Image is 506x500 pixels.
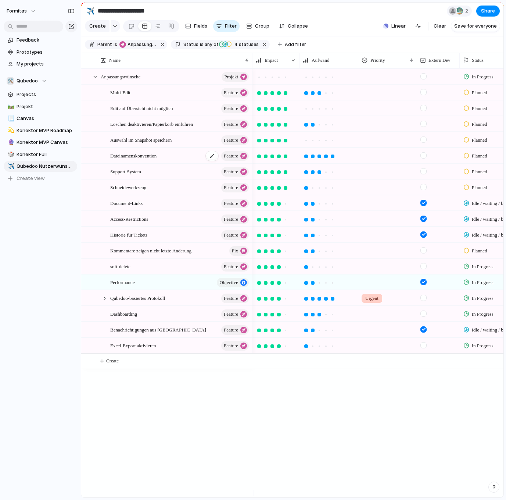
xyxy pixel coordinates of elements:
button: 📃 [7,115,14,122]
span: Filter [225,22,237,30]
button: Feature [221,135,249,145]
span: Historie für Tickets [110,230,147,239]
span: Create [89,22,106,30]
span: Kommentare zeigen nicht letzte Änderung [110,246,191,255]
a: 🔮Konektor MVP Canvas [4,137,77,148]
span: Aufwand [312,57,329,64]
span: Feature [224,262,238,272]
div: 🎲 [8,150,13,159]
button: Feature [221,230,249,240]
span: soft-delete [110,262,130,270]
span: Feature [224,88,238,98]
button: ✈️ [7,163,14,170]
span: Feature [224,214,238,224]
button: ✈️ [85,5,96,17]
a: 💫Konektor MVP Roadmap [4,125,77,136]
span: Status [183,41,198,48]
span: Benachrichtigungen aus [GEOGRAPHIC_DATA] [110,325,206,334]
button: Feature [221,341,249,351]
a: 🛤️Projekt [4,101,77,112]
span: Projekt [224,72,238,82]
span: Feature [224,135,238,145]
span: Group [255,22,269,30]
span: Parent [97,41,112,48]
span: My projects [17,60,75,68]
span: Konektor Full [17,151,75,158]
div: ✈️Qubedoo Nutzerwünsche [4,161,77,172]
span: Feature [224,309,238,319]
span: Feature [224,151,238,161]
span: Priority [370,57,385,64]
span: statuses [232,41,259,48]
button: Create [85,20,110,32]
span: Formitas [7,7,27,15]
span: Feature [224,230,238,240]
button: Formitas [3,5,40,17]
a: Projects [4,89,77,100]
a: My projects [4,58,77,70]
button: Feature [221,167,249,177]
button: Feature [221,151,249,161]
span: Fields [194,22,207,30]
button: Collapse [276,20,311,32]
span: is [114,41,117,48]
button: objective [217,278,249,287]
span: Save for everyone [454,22,497,30]
span: Fix [232,246,238,256]
button: Linear [380,21,409,32]
button: Feature [221,262,249,272]
button: Feature [221,199,249,208]
span: Planned [472,105,487,112]
span: Feedback [17,36,75,44]
span: Extern Dev [428,57,451,64]
div: 💫 [8,126,13,135]
span: Edit auf Übersicht nicht möglich [110,104,173,112]
a: 🎲Konektor Full [4,149,77,160]
button: 4 statuses [219,40,260,49]
span: 4 [232,42,239,47]
span: Dashboarding [110,309,137,318]
span: Löschen deaktivieren/Papierkorb einführen [110,120,193,128]
span: Collapse [288,22,308,30]
span: objective [219,277,238,288]
div: ✈️ [8,162,13,171]
span: In Progress [472,311,494,318]
span: Create [106,357,119,365]
span: Anpassungswünsche [128,41,156,48]
span: Name [109,57,121,64]
span: Create view [17,175,45,182]
span: Add filter [285,41,306,48]
button: Feature [221,88,249,97]
div: 🛤️ [8,102,13,111]
span: Excel-Export aktivieren [110,341,156,350]
button: Group [243,20,273,32]
button: Clear [431,20,449,32]
span: Document-Links [110,199,143,207]
button: Feature [221,214,249,224]
button: Save for everyone [451,20,500,32]
button: Projekt [222,72,249,82]
span: Dateinamenskonvention [110,151,157,160]
span: Konektor MVP Canvas [17,139,75,146]
span: Planned [472,121,487,128]
span: Feature [224,325,238,335]
a: Prototypes [4,47,77,58]
span: Access-Restrictions [110,214,148,223]
span: Planned [472,152,487,160]
button: Fields [182,20,210,32]
span: Konektor MVP Roadmap [17,127,75,134]
button: Share [476,6,500,17]
span: Planned [472,184,487,191]
span: Anpassungswünsche [101,72,140,81]
span: In Progress [472,342,494,350]
button: Fix [229,246,249,256]
span: Feature [224,182,238,193]
a: 📃Canvas [4,113,77,124]
span: Prototypes [17,49,75,56]
button: Feature [221,325,249,335]
a: Feedback [4,35,77,46]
